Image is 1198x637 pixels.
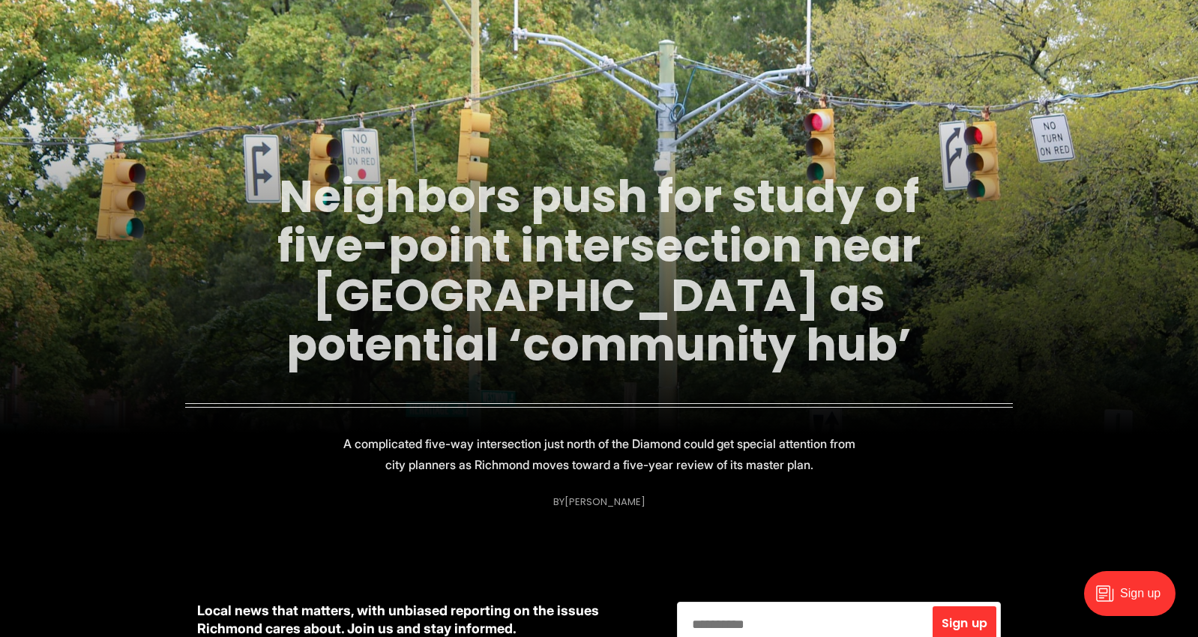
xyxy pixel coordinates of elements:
span: Sign up [942,618,987,630]
p: A complicated five-way intersection just north of the Diamond could get special attention from ci... [332,433,866,475]
div: By [553,496,645,507]
a: Neighbors push for study of five-point intersection near [GEOGRAPHIC_DATA] as potential ‘communit... [277,165,921,376]
iframe: portal-trigger [1071,564,1198,637]
a: [PERSON_NAME] [565,495,645,509]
